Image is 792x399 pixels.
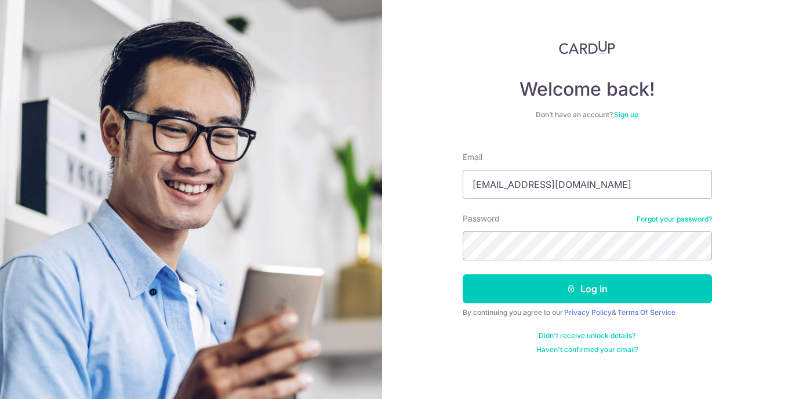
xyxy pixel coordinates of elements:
div: By continuing you agree to our & [463,308,712,317]
a: Sign up [614,110,638,119]
a: Haven't confirmed your email? [536,345,638,354]
a: Terms Of Service [617,308,675,317]
a: Forgot your password? [637,215,712,224]
label: Email [463,151,482,163]
label: Password [463,213,500,224]
input: Enter your Email [463,170,712,199]
h4: Welcome back! [463,78,712,101]
button: Log in [463,274,712,303]
div: Don’t have an account? [463,110,712,119]
a: Privacy Policy [564,308,612,317]
img: CardUp Logo [559,41,616,55]
a: Didn't receive unlock details? [539,331,635,340]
